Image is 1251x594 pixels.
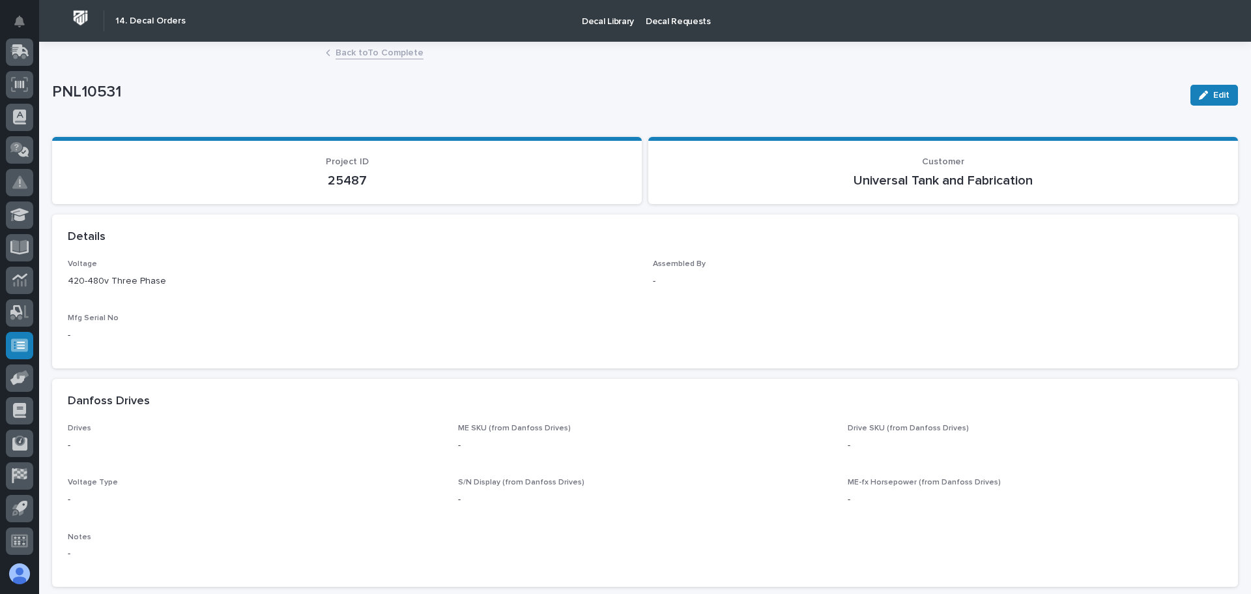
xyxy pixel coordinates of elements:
p: - [458,439,833,453]
span: Mfg Serial No [68,314,119,322]
div: Notifications [16,16,33,37]
span: ME-fx Horsepower (from Danfoss Drives) [848,479,1001,486]
p: 420-480v Three Phase [68,275,637,288]
img: Workspace Logo [68,6,93,30]
p: - [68,329,637,342]
span: Voltage Type [68,479,118,486]
span: Edit [1213,89,1229,101]
span: Drives [68,424,91,432]
span: Drive SKU (from Danfoss Drives) [848,424,969,432]
p: - [68,547,442,561]
h2: Details [68,230,106,245]
p: - [848,493,1222,507]
span: ME SKU (from Danfoss Drives) [458,424,571,432]
p: PNL10531 [52,83,1180,102]
button: Edit [1190,85,1238,106]
h2: Danfoss Drives [68,394,150,409]
span: Notes [68,533,91,541]
span: Assembled By [653,260,706,268]
button: Notifications [6,8,33,35]
span: Customer [922,157,964,166]
p: - [848,439,1222,453]
p: - [68,439,442,453]
h2: 14. Decal Orders [115,16,186,27]
p: - [458,493,833,507]
span: Project ID [326,157,369,166]
span: S/N Display (from Danfoss Drives) [458,479,584,486]
a: Back toTo Complete [336,44,424,59]
button: users-avatar [6,560,33,587]
span: Voltage [68,260,97,268]
p: Universal Tank and Fabrication [664,173,1222,188]
p: - [68,493,442,507]
p: 25487 [68,173,626,188]
p: - [653,275,1222,288]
